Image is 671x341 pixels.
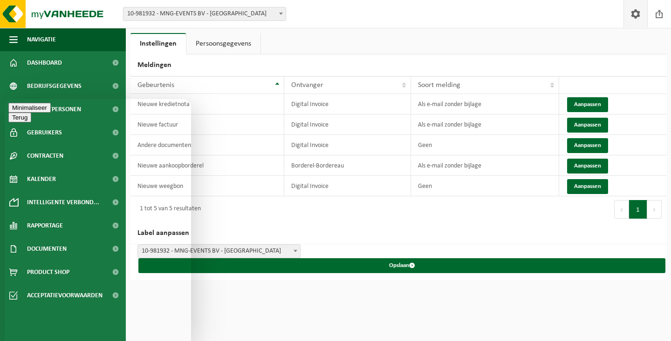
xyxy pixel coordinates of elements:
[130,176,284,196] td: Nieuwe weegbon
[123,7,286,20] span: 10-981932 - MNG-EVENTS BV - OUDENAARDE
[629,200,647,219] button: 1
[5,99,191,341] iframe: chat widget
[130,222,666,244] h2: Label aanpassen
[411,176,559,196] td: Geen
[123,7,286,21] span: 10-981932 - MNG-EVENTS BV - OUDENAARDE
[567,118,608,133] button: Aanpassen
[411,155,559,176] td: Als e-mail zonder bijlage
[567,97,608,112] button: Aanpassen
[284,114,411,135] td: Digital Invoice
[647,200,662,219] button: Next
[137,244,301,258] span: 10-981932 - MNG-EVENTS BV - OUDENAARDE
[567,179,608,194] button: Aanpassen
[567,159,608,174] button: Aanpassen
[130,33,186,54] a: Instellingen
[27,51,62,74] span: Dashboard
[130,94,284,114] td: Nieuwe kredietnota
[284,135,411,155] td: Digital Invoice
[291,81,323,89] span: Ontvanger
[567,138,608,153] button: Aanpassen
[137,81,174,89] span: Gebeurtenis
[284,176,411,196] td: Digital Invoice
[27,98,81,121] span: Contactpersonen
[186,33,260,54] a: Persoonsgegevens
[138,258,665,273] button: Opslaan
[130,155,284,176] td: Nieuwe aankoopborderel
[130,114,284,135] td: Nieuwe factuur
[411,135,559,155] td: Geen
[614,200,629,219] button: Previous
[27,28,56,51] span: Navigatie
[138,245,300,258] span: 10-981932 - MNG-EVENTS BV - OUDENAARDE
[130,135,284,155] td: Andere documenten
[284,155,411,176] td: Borderel-Bordereau
[130,54,666,76] h2: Meldingen
[411,114,559,135] td: Als e-mail zonder bijlage
[27,74,82,98] span: Bedrijfsgegevens
[411,94,559,114] td: Als e-mail zonder bijlage
[284,94,411,114] td: Digital Invoice
[418,81,460,89] span: Soort melding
